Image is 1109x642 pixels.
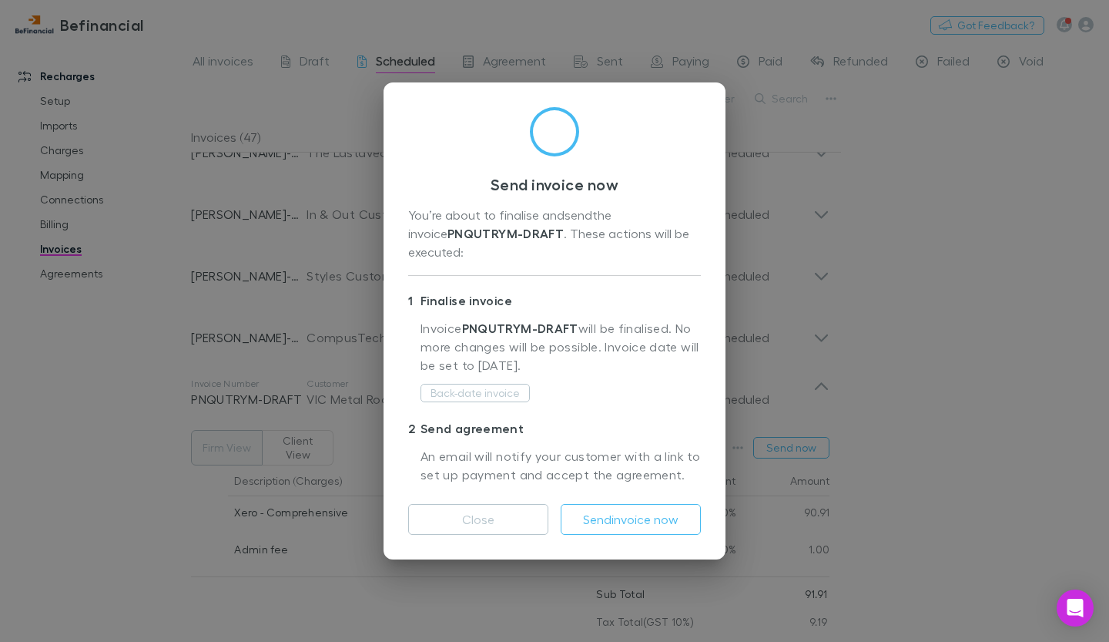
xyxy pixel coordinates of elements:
[447,226,564,241] strong: PNQUTRYM-DRAFT
[1057,590,1094,627] div: Open Intercom Messenger
[408,291,420,310] div: 1
[408,504,548,535] button: Close
[408,175,701,193] h3: Send invoice now
[408,206,701,263] div: You’re about to finalise and send the invoice . These actions will be executed:
[462,321,578,336] strong: PNQUTRYM-DRAFT
[420,384,530,402] button: Back-date invoice
[408,419,420,438] div: 2
[420,319,701,382] p: Invoice will be finalised. No more changes will be possible. Invoice date will be set to [DATE] .
[420,447,701,486] p: An email will notify your customer with a link to set up payment and accept the agreement.
[408,416,701,441] p: Send agreement
[408,288,701,313] p: Finalise invoice
[561,504,701,535] button: Sendinvoice now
